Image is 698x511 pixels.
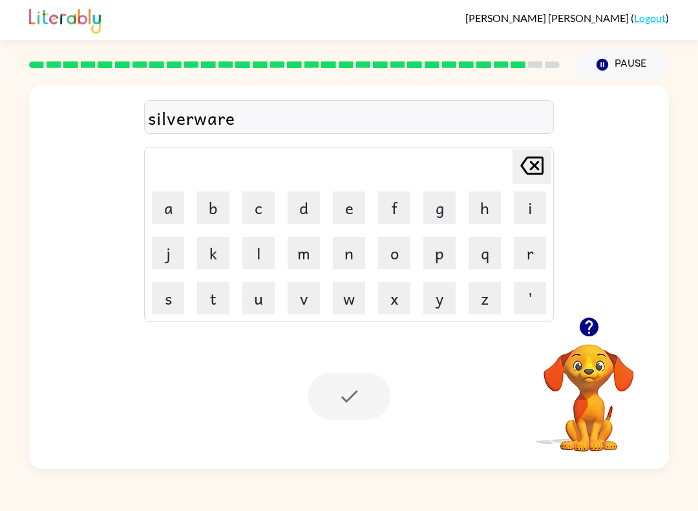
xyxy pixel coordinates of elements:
[575,50,669,80] button: Pause
[378,282,410,314] button: x
[29,5,101,34] img: Literably
[378,237,410,269] button: o
[465,12,669,24] div: ( )
[423,237,456,269] button: p
[469,191,501,224] button: h
[423,282,456,314] button: y
[514,191,546,224] button: i
[333,282,365,314] button: w
[242,282,275,314] button: u
[197,237,229,269] button: k
[423,191,456,224] button: g
[514,282,546,314] button: '
[288,282,320,314] button: v
[152,282,184,314] button: s
[242,237,275,269] button: l
[288,237,320,269] button: m
[469,282,501,314] button: z
[152,191,184,224] button: a
[465,12,631,24] span: [PERSON_NAME] [PERSON_NAME]
[288,191,320,224] button: d
[197,282,229,314] button: t
[333,191,365,224] button: e
[197,191,229,224] button: b
[148,104,550,131] div: silverware
[242,191,275,224] button: c
[469,237,501,269] button: q
[514,237,546,269] button: r
[333,237,365,269] button: n
[152,237,184,269] button: j
[378,191,410,224] button: f
[634,12,666,24] a: Logout
[524,324,653,453] video: Your browser must support playing .mp4 files to use Literably. Please try using another browser.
